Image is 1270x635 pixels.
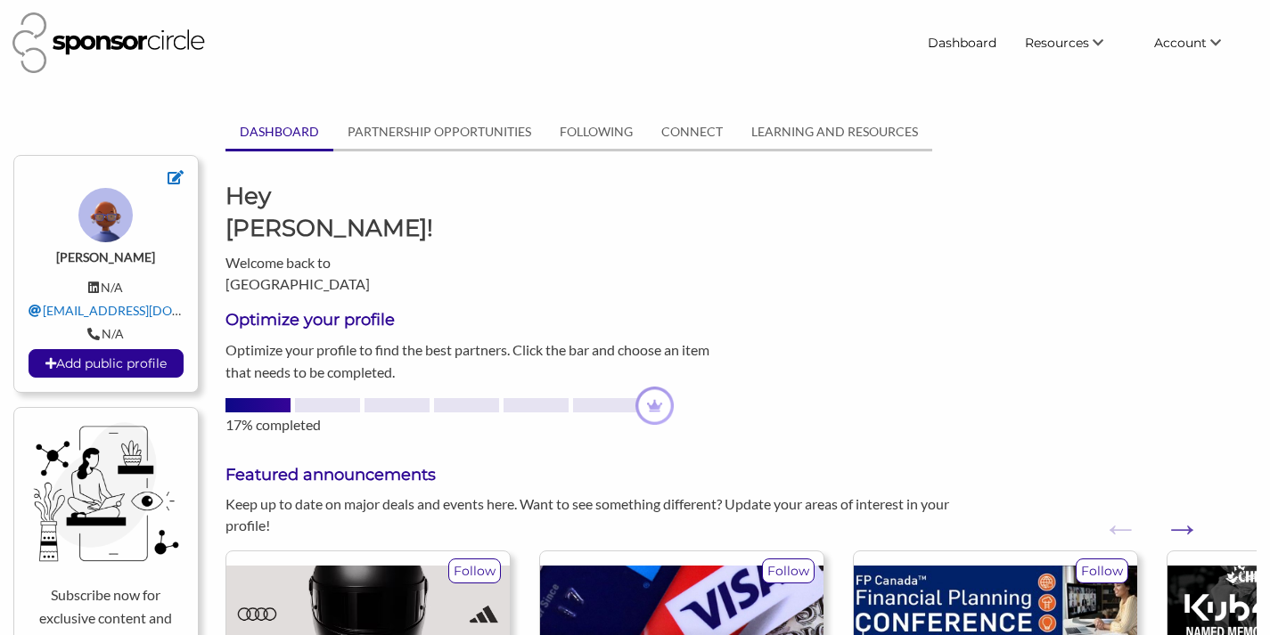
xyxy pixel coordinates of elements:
[333,115,545,149] a: PARTNERSHIP OPPORTUNITIES
[78,188,133,242] img: ToyFaces_Colored_BG_8_cw6kwm
[545,115,647,149] a: FOLLOWING
[1102,510,1119,528] button: Previous
[225,309,728,331] h3: Optimize your profile
[449,559,500,582] p: Follow
[225,338,728,384] p: Optimize your profile to find the best partners. Click the bar and choose an item that needs to b...
[225,180,463,245] h1: Hey [PERSON_NAME]!
[212,180,477,295] div: Welcome back to [GEOGRAPHIC_DATA]
[29,303,252,318] a: [EMAIL_ADDRESS][DOMAIN_NAME]
[914,27,1011,59] a: Dashboard
[29,326,184,342] div: N/A
[647,115,737,149] a: CONNECT
[225,115,333,149] a: DASHBOARD
[1077,559,1127,582] p: Follow
[737,115,932,149] a: LEARNING AND RESOURCES
[212,493,1006,536] div: Keep up to date on major deals and events here. Want to see something different? Update your area...
[29,350,183,377] p: Add public profile
[101,280,123,295] span: N/A
[1164,510,1182,528] button: Next
[1011,27,1140,59] li: Resources
[1140,27,1258,59] li: Account
[635,387,674,425] img: dashboard-profile-progress-crown-a4ad1e52.png
[29,422,184,562] img: dashboard-subscribe-d8af307e.png
[225,464,1258,486] h3: Featured announcements
[1025,35,1089,51] span: Resources
[56,249,155,265] strong: [PERSON_NAME]
[29,349,184,378] a: Add public profile
[1154,35,1207,51] span: Account
[763,559,814,582] p: Follow
[225,414,728,436] div: 17% completed
[12,12,205,73] img: Sponsor Circle Logo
